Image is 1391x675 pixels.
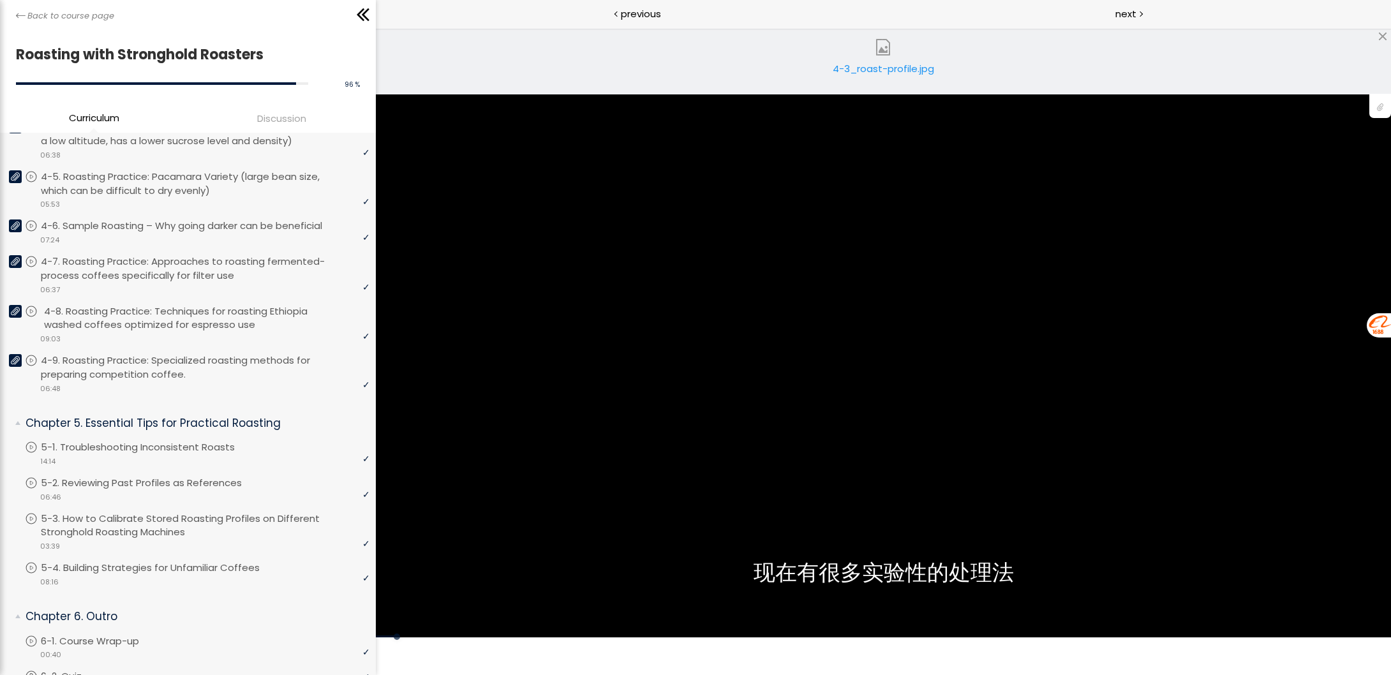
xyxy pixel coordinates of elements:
div: 4-3_roast-profile.jpg [829,61,937,87]
span: Back to course page [27,10,114,22]
span: 08:16 [40,577,59,588]
p: 6-1. Course Wrap-up [41,634,165,648]
iframe: To enrich screen reader interactions, please activate Accessibility in Grammarly extension settings [376,28,1391,675]
p: 4-4. Roasting Practice: Brazil Natural (when coffee is grown at a low altitude, has a lower sucro... [41,120,369,148]
a: Back to course page [16,10,114,22]
p: 4-7. Roasting Practice: Approaches to roasting fermented-process coffees specifically for filter use [41,255,369,283]
span: 06:48 [40,383,61,394]
span: 00:40 [40,649,61,660]
span: Discussion [257,111,306,126]
h1: Roasting with Stronghold Roasters [16,43,353,66]
span: 05:53 [40,199,60,210]
p: Chapter 5. Essential Tips for Practical Roasting [26,415,360,431]
span: 06:46 [40,492,61,503]
p: 5-1. Troubleshooting Inconsistent Roasts [41,440,260,454]
span: next [1115,6,1136,21]
span: 07:24 [40,235,59,246]
p: 5-3. How to Calibrate Stored Roasting Profiles on Different Stronghold Roasting Machines [41,512,369,540]
span: 06:37 [40,285,60,295]
span: previous [621,6,661,21]
span: 09:03 [40,334,61,345]
p: 5-4. Building Strategies for Unfamiliar Coffees [41,561,285,575]
span: 96 % [345,80,360,89]
span: Curriculum [69,110,119,125]
p: 4-8. Roasting Practice: Techniques for roasting Ethiopia washed coffees optimized for espresso use [44,304,373,332]
p: Chapter 6. Outro [26,609,360,625]
p: 4-6. Sample Roasting – Why going darker can be beneficial [41,219,348,233]
p: 4-5. Roasting Practice: Pacamara Variety (large bean size, which can be difficult to dry evenly) [41,170,369,198]
p: 5-2. Reviewing Past Profiles as References [41,476,267,490]
span: 06:38 [40,150,61,161]
span: 14:14 [40,456,56,467]
span: 03:39 [40,541,60,552]
img: attachment-image.png [875,39,891,56]
p: 4-9. Roasting Practice: Specialized roasting methods for preparing competition coffee. [41,353,369,382]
